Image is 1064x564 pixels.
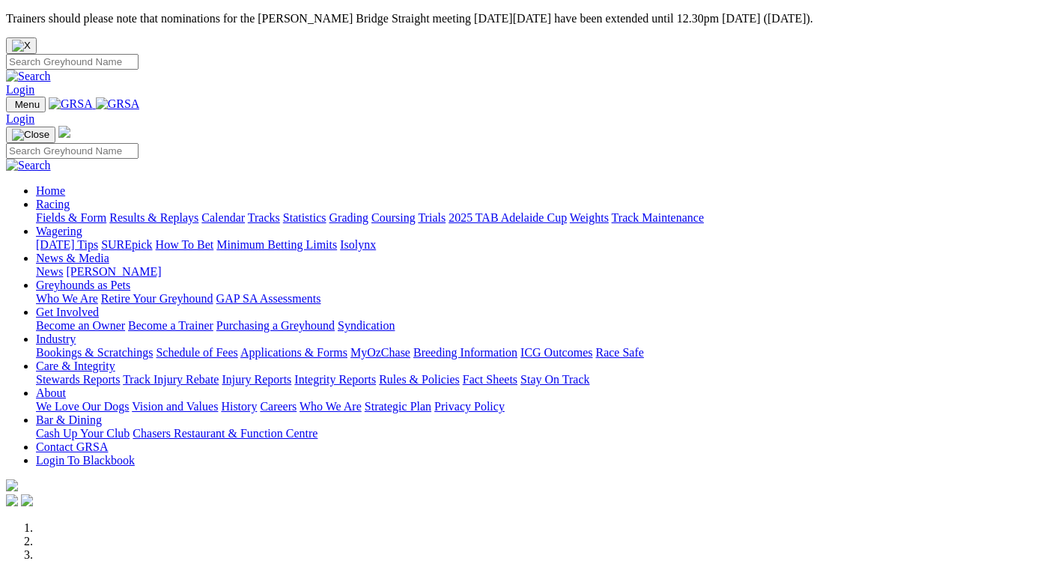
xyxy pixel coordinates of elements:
[418,211,446,224] a: Trials
[36,319,125,332] a: Become an Owner
[434,400,505,413] a: Privacy Policy
[36,265,63,278] a: News
[36,427,1058,440] div: Bar & Dining
[6,12,1058,25] p: Trainers should please note that nominations for the [PERSON_NAME] Bridge Straight meeting [DATE]...
[36,252,109,264] a: News & Media
[221,400,257,413] a: History
[36,279,130,291] a: Greyhounds as Pets
[36,238,98,251] a: [DATE] Tips
[283,211,326,224] a: Statistics
[36,292,1058,306] div: Greyhounds as Pets
[36,360,115,372] a: Care & Integrity
[6,494,18,506] img: facebook.svg
[36,211,1058,225] div: Racing
[36,211,106,224] a: Fields & Form
[216,292,321,305] a: GAP SA Assessments
[156,346,237,359] a: Schedule of Fees
[96,97,140,111] img: GRSA
[6,479,18,491] img: logo-grsa-white.png
[371,211,416,224] a: Coursing
[612,211,704,224] a: Track Maintenance
[36,427,130,440] a: Cash Up Your Club
[6,159,51,172] img: Search
[58,126,70,138] img: logo-grsa-white.png
[49,97,93,111] img: GRSA
[36,292,98,305] a: Who We Are
[6,112,34,125] a: Login
[294,373,376,386] a: Integrity Reports
[36,225,82,237] a: Wagering
[36,238,1058,252] div: Wagering
[340,238,376,251] a: Isolynx
[109,211,198,224] a: Results & Replays
[36,373,120,386] a: Stewards Reports
[520,373,589,386] a: Stay On Track
[365,400,431,413] a: Strategic Plan
[6,70,51,83] img: Search
[6,37,37,54] button: Close
[595,346,643,359] a: Race Safe
[413,346,517,359] a: Breeding Information
[300,400,362,413] a: Who We Are
[15,99,40,110] span: Menu
[240,346,347,359] a: Applications & Forms
[101,238,152,251] a: SUREpick
[201,211,245,224] a: Calendar
[338,319,395,332] a: Syndication
[570,211,609,224] a: Weights
[123,373,219,386] a: Track Injury Rebate
[36,198,70,210] a: Racing
[350,346,410,359] a: MyOzChase
[66,265,161,278] a: [PERSON_NAME]
[216,319,335,332] a: Purchasing a Greyhound
[520,346,592,359] a: ICG Outcomes
[36,306,99,318] a: Get Involved
[329,211,368,224] a: Grading
[222,373,291,386] a: Injury Reports
[6,83,34,96] a: Login
[36,346,153,359] a: Bookings & Scratchings
[36,440,108,453] a: Contact GRSA
[6,143,139,159] input: Search
[379,373,460,386] a: Rules & Policies
[216,238,337,251] a: Minimum Betting Limits
[101,292,213,305] a: Retire Your Greyhound
[21,494,33,506] img: twitter.svg
[128,319,213,332] a: Become a Trainer
[6,127,55,143] button: Toggle navigation
[248,211,280,224] a: Tracks
[36,333,76,345] a: Industry
[36,265,1058,279] div: News & Media
[12,129,49,141] img: Close
[133,427,317,440] a: Chasers Restaurant & Function Centre
[463,373,517,386] a: Fact Sheets
[260,400,297,413] a: Careers
[36,373,1058,386] div: Care & Integrity
[36,454,135,467] a: Login To Blackbook
[132,400,218,413] a: Vision and Values
[12,40,31,52] img: X
[36,400,1058,413] div: About
[36,319,1058,333] div: Get Involved
[36,184,65,197] a: Home
[6,54,139,70] input: Search
[6,97,46,112] button: Toggle navigation
[36,346,1058,360] div: Industry
[449,211,567,224] a: 2025 TAB Adelaide Cup
[156,238,214,251] a: How To Bet
[36,413,102,426] a: Bar & Dining
[36,400,129,413] a: We Love Our Dogs
[36,386,66,399] a: About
